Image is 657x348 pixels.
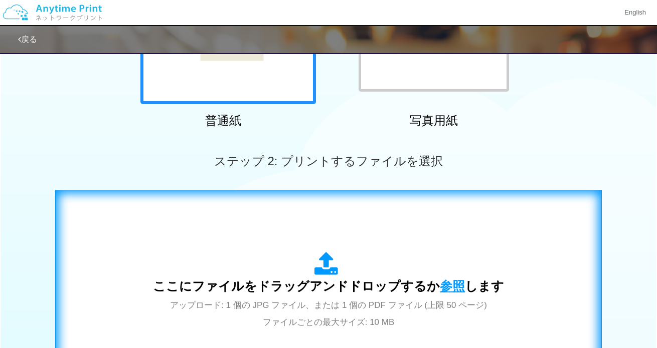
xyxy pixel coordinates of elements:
[18,35,37,44] a: 戻る
[170,300,487,327] span: アップロード: 1 個の JPG ファイル、または 1 個の PDF ファイル (上限 50 ページ) ファイルごとの最大サイズ: 10 MB
[440,279,465,293] span: 参照
[153,279,504,293] span: ここにファイルをドラッグアンドドロップするか します
[214,154,443,168] span: ステップ 2: プリントするファイルを選択
[135,114,311,127] h2: 普通紙
[346,114,522,127] h2: 写真用紙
